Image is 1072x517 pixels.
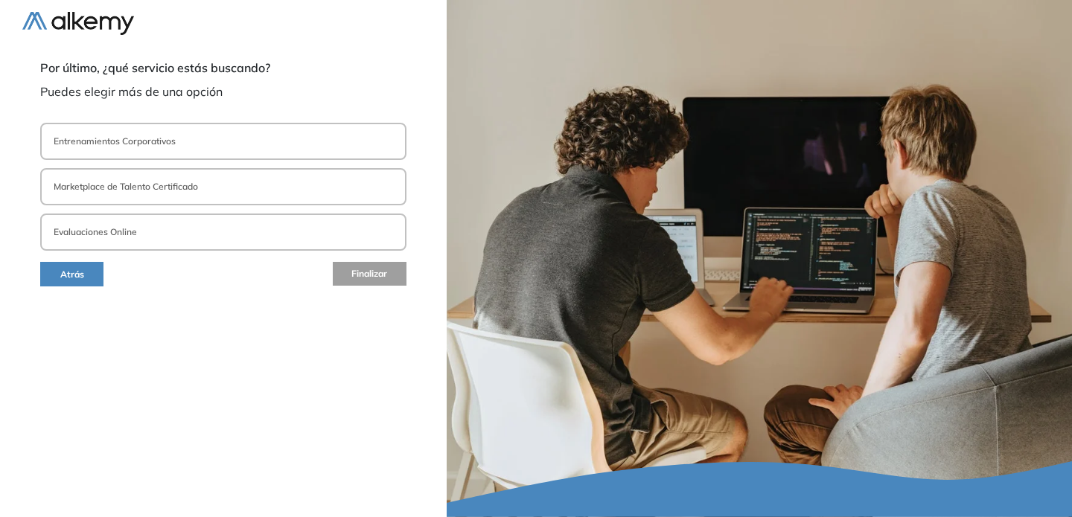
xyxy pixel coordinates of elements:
p: Entrenamientos Corporativos [54,135,176,148]
button: Atrás [40,262,103,286]
button: Marketplace de Talento Certificado [40,168,406,205]
span: Por último, ¿qué servicio estás buscando? [40,59,406,77]
button: Evaluaciones Online [40,213,406,251]
p: Marketplace de Talento Certificado [54,180,198,193]
button: Entrenamientos Corporativos [40,123,406,160]
button: Finalizar [333,262,406,286]
p: Evaluaciones Online [54,225,137,239]
span: Puedes elegir más de una opción [40,83,406,100]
